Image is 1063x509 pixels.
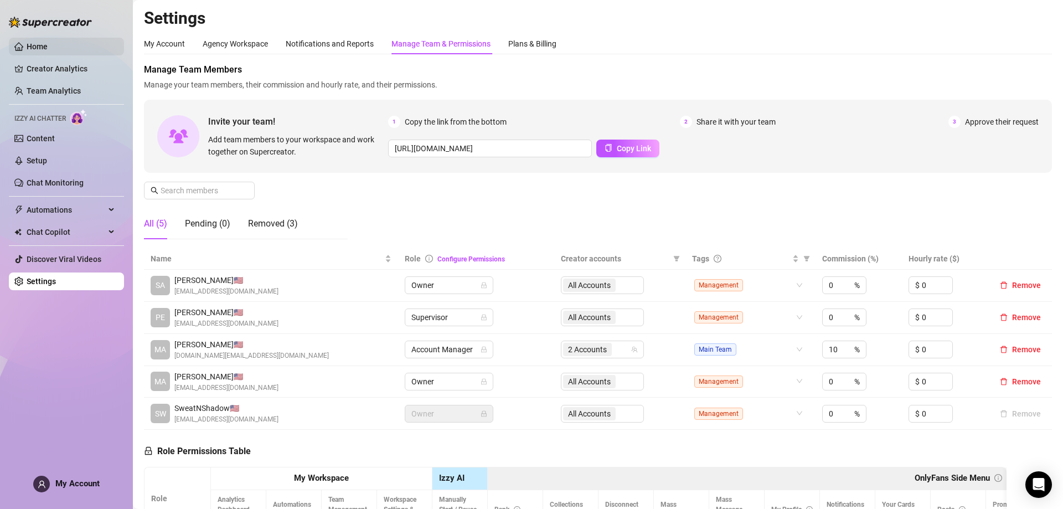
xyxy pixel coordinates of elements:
span: Owner [411,373,487,390]
div: Plans & Billing [508,38,556,50]
span: Creator accounts [561,253,669,265]
div: Open Intercom Messenger [1025,471,1052,498]
span: Account Manager [411,341,487,358]
span: Copy Link [617,144,651,153]
span: [PERSON_NAME] 🇺🇸 [174,274,278,286]
a: Configure Permissions [437,255,505,263]
span: Approve their request [965,116,1039,128]
h2: Settings [144,8,1052,29]
div: Notifications and Reports [286,38,374,50]
a: Setup [27,156,47,165]
span: filter [803,255,810,262]
a: Settings [27,277,56,286]
span: 3 [948,116,961,128]
span: 1 [388,116,400,128]
span: filter [801,250,812,267]
span: delete [1000,281,1008,289]
img: Chat Copilot [14,228,22,236]
span: info-circle [425,255,433,263]
span: PE [156,311,165,323]
span: Tags [692,253,709,265]
h5: Role Permissions Table [144,445,251,458]
img: logo-BBDzfeDw.svg [9,17,92,28]
th: Hourly rate ($) [902,248,989,270]
span: Chat Copilot [27,223,105,241]
span: [EMAIL_ADDRESS][DOMAIN_NAME] [174,414,278,425]
span: Main Team [694,343,736,356]
span: 2 Accounts [568,343,607,356]
span: delete [1000,346,1008,353]
span: search [151,187,158,194]
div: Agency Workspace [203,38,268,50]
span: Management [694,408,743,420]
span: Remove [1012,377,1041,386]
div: Manage Team & Permissions [391,38,491,50]
strong: My Workspace [294,473,349,483]
span: lock [481,378,487,385]
span: Management [694,311,743,323]
span: MA [154,343,166,356]
button: Remove [995,311,1045,324]
span: lock [481,410,487,417]
span: user [38,480,46,489]
span: Owner [411,405,487,422]
span: SW [155,408,166,420]
span: lock [144,446,153,455]
span: MA [154,376,166,388]
span: Add team members to your workspace and work together on Supercreator. [208,133,384,158]
span: Remove [1012,313,1041,322]
span: Supervisor [411,309,487,326]
span: Invite your team! [208,115,388,128]
img: AI Chatter [70,109,87,125]
th: Commission (%) [816,248,902,270]
span: Role [405,254,421,263]
span: [PERSON_NAME] 🇺🇸 [174,306,278,318]
span: lock [481,282,487,289]
a: Creator Analytics [27,60,115,78]
span: delete [1000,313,1008,321]
th: Name [144,248,398,270]
span: team [631,346,638,353]
span: 2 Accounts [563,343,612,356]
div: All (5) [144,217,167,230]
span: 2 [680,116,692,128]
span: thunderbolt [14,205,23,214]
button: Remove [995,407,1045,420]
span: [EMAIL_ADDRESS][DOMAIN_NAME] [174,383,278,393]
strong: OnlyFans Side Menu [915,473,990,483]
span: Management [694,376,743,388]
a: Content [27,134,55,143]
a: Team Analytics [27,86,81,95]
span: Share it with your team [696,116,776,128]
button: Copy Link [596,140,659,157]
a: Chat Monitoring [27,178,84,187]
button: Remove [995,343,1045,356]
span: Remove [1012,281,1041,290]
span: Owner [411,277,487,294]
span: Manage your team members, their commission and hourly rate, and their permissions. [144,79,1052,91]
button: Remove [995,375,1045,388]
span: Izzy AI Chatter [14,114,66,124]
span: Management [694,279,743,291]
span: Copy the link from the bottom [405,116,507,128]
span: question-circle [714,255,721,263]
span: SA [156,279,165,291]
span: delete [1000,378,1008,385]
span: [PERSON_NAME] 🇺🇸 [174,371,278,383]
span: filter [671,250,682,267]
span: copy [605,144,612,152]
span: [DOMAIN_NAME][EMAIL_ADDRESS][DOMAIN_NAME] [174,351,329,361]
div: Removed (3) [248,217,298,230]
span: [EMAIL_ADDRESS][DOMAIN_NAME] [174,286,278,297]
a: Home [27,42,48,51]
a: Discover Viral Videos [27,255,101,264]
span: lock [481,314,487,321]
div: Pending (0) [185,217,230,230]
span: My Account [55,479,100,489]
span: filter [673,255,680,262]
input: Search members [161,184,239,197]
button: Remove [995,279,1045,292]
span: SweatNShadow 🇺🇸 [174,402,278,414]
span: Name [151,253,383,265]
strong: Izzy AI [439,473,465,483]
